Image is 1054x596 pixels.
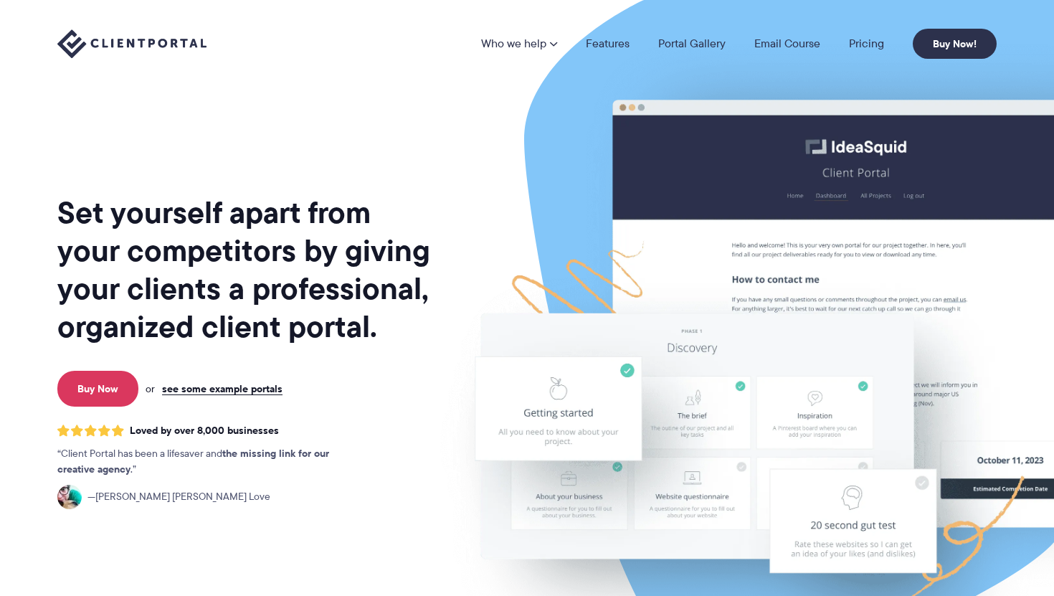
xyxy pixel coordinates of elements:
[754,38,820,49] a: Email Course
[87,489,270,505] span: [PERSON_NAME] [PERSON_NAME] Love
[57,371,138,407] a: Buy Now
[913,29,997,59] a: Buy Now!
[586,38,630,49] a: Features
[130,425,279,437] span: Loved by over 8,000 businesses
[481,38,557,49] a: Who we help
[57,194,433,346] h1: Set yourself apart from your competitors by giving your clients a professional, organized client ...
[57,445,329,477] strong: the missing link for our creative agency
[57,446,359,478] p: Client Portal has been a lifesaver and .
[849,38,884,49] a: Pricing
[162,382,283,395] a: see some example portals
[658,38,726,49] a: Portal Gallery
[146,382,155,395] span: or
